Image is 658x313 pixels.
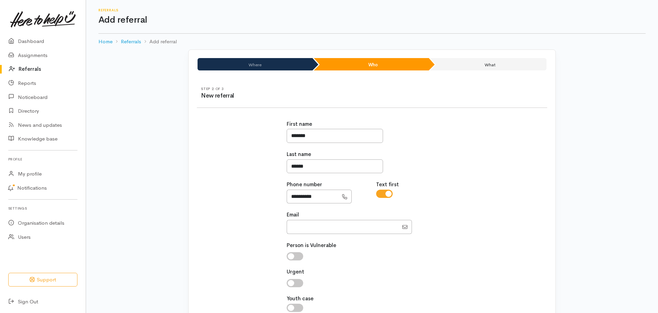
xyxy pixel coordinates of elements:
label: Urgent [287,268,304,276]
h6: Referrals [98,8,646,12]
li: Add referral [141,38,177,46]
a: Referrals [121,38,141,46]
label: Youth case [287,295,314,303]
h6: Profile [8,155,77,164]
label: Phone number [287,181,322,189]
h6: Step 2 of 3 [201,87,372,91]
h1: Add referral [98,15,646,25]
h6: Settings [8,204,77,213]
button: Support [8,273,77,287]
label: Last name [287,150,311,158]
label: Person is Vulnerable [287,242,336,249]
h3: New referral [201,93,372,99]
label: Email [287,211,299,219]
nav: breadcrumb [98,34,646,50]
label: Text first [376,181,399,189]
label: First name [287,120,312,128]
li: What [430,58,546,70]
li: Where [198,58,312,70]
a: Home [98,38,113,46]
li: Who [314,58,429,70]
